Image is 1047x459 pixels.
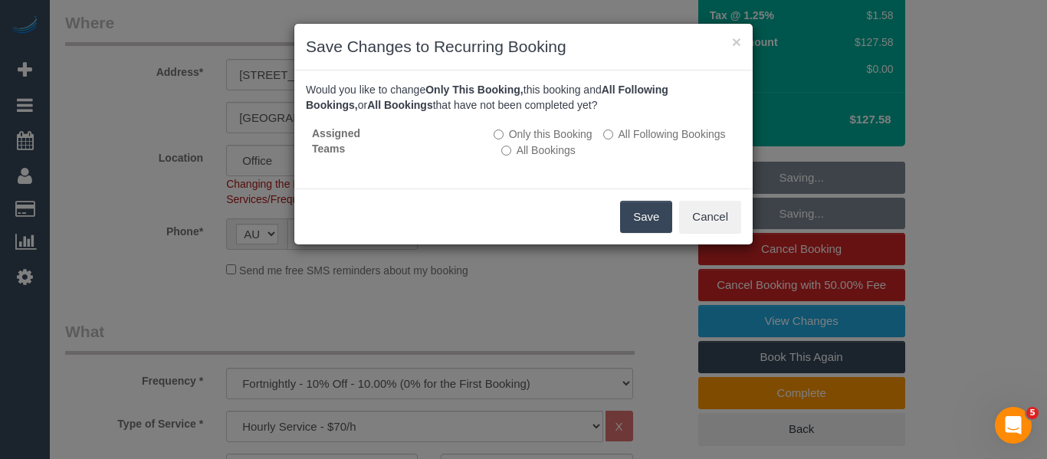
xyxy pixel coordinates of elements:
[494,126,592,142] label: All other bookings in the series will remain the same.
[306,82,741,113] p: Would you like to change this booking and or that have not been completed yet?
[312,127,360,155] strong: Assigned Teams
[306,35,741,58] h3: Save Changes to Recurring Booking
[501,146,511,156] input: All Bookings
[679,201,741,233] button: Cancel
[603,130,613,139] input: All Following Bookings
[603,126,726,142] label: This and all the bookings after it will be changed.
[732,34,741,50] button: ×
[494,130,504,139] input: Only this Booking
[425,84,523,96] b: Only This Booking,
[367,99,433,111] b: All Bookings
[501,143,576,158] label: All bookings that have not been completed yet will be changed.
[995,407,1032,444] iframe: Intercom live chat
[1026,407,1039,419] span: 5
[620,201,672,233] button: Save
